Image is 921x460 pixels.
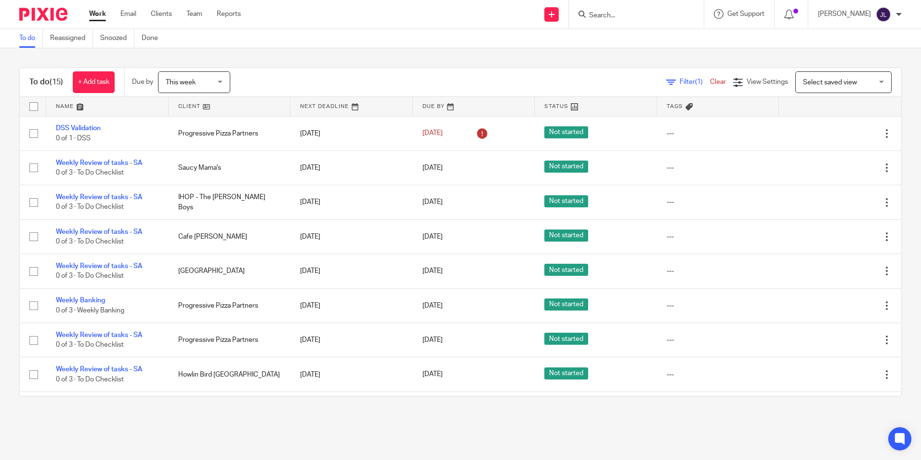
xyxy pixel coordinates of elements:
[544,298,588,311] span: Not started
[169,392,291,426] td: Pitch 25, LLC
[56,229,143,235] a: Weekly Review of tasks - SA
[667,232,770,242] div: ---
[132,77,153,87] p: Due by
[56,366,143,373] a: Weekly Review of tasks - SA
[695,79,703,85] span: (1)
[667,266,770,276] div: ---
[422,233,443,240] span: [DATE]
[89,9,106,19] a: Work
[56,160,143,166] a: Weekly Review of tasks - SA
[876,7,891,22] img: svg%3E
[166,79,196,86] span: This week
[422,268,443,274] span: [DATE]
[818,9,871,19] p: [PERSON_NAME]
[667,104,683,109] span: Tags
[422,337,443,343] span: [DATE]
[169,219,291,254] td: Cafe [PERSON_NAME]
[290,357,413,392] td: [DATE]
[217,9,241,19] a: Reports
[19,8,67,21] img: Pixie
[544,126,588,138] span: Not started
[56,238,124,245] span: 0 of 3 · To Do Checklist
[169,150,291,185] td: Saucy Mama's
[290,116,413,150] td: [DATE]
[290,288,413,323] td: [DATE]
[19,29,43,48] a: To do
[667,129,770,138] div: ---
[50,78,63,86] span: (15)
[422,302,443,309] span: [DATE]
[169,323,291,357] td: Progressive Pizza Partners
[56,169,124,176] span: 0 of 3 · To Do Checklist
[151,9,172,19] a: Clients
[544,333,588,345] span: Not started
[422,371,443,378] span: [DATE]
[667,301,770,311] div: ---
[186,9,202,19] a: Team
[56,307,124,314] span: 0 of 3 · Weekly Banking
[56,297,105,304] a: Weekly Banking
[169,185,291,219] td: IHOP - The [PERSON_NAME] Boys
[56,332,143,338] a: Weekly Review of tasks - SA
[747,79,788,85] span: View Settings
[56,376,124,383] span: 0 of 3 · To Do Checklist
[290,150,413,185] td: [DATE]
[120,9,136,19] a: Email
[667,163,770,173] div: ---
[169,357,291,392] td: Howlin Bird [GEOGRAPHIC_DATA]
[803,79,857,86] span: Select saved view
[29,77,63,87] h1: To do
[290,392,413,426] td: [DATE]
[290,254,413,288] td: [DATE]
[422,130,443,137] span: [DATE]
[544,264,588,276] span: Not started
[667,370,770,379] div: ---
[588,12,675,20] input: Search
[100,29,134,48] a: Snoozed
[290,185,413,219] td: [DATE]
[56,125,101,132] a: DSS Validation
[680,79,710,85] span: Filter
[544,367,588,379] span: Not started
[667,197,770,207] div: ---
[56,135,91,142] span: 0 of 1 · DSS
[710,79,726,85] a: Clear
[169,254,291,288] td: [GEOGRAPHIC_DATA]
[169,116,291,150] td: Progressive Pizza Partners
[56,194,143,201] a: Weekly Review of tasks - SA
[142,29,165,48] a: Done
[50,29,93,48] a: Reassigned
[56,341,124,348] span: 0 of 3 · To Do Checklist
[56,263,143,270] a: Weekly Review of tasks - SA
[73,71,115,93] a: + Add task
[56,204,124,211] span: 0 of 3 · To Do Checklist
[290,219,413,254] td: [DATE]
[544,161,588,173] span: Not started
[56,273,124,280] span: 0 of 3 · To Do Checklist
[544,195,588,207] span: Not started
[422,164,443,171] span: [DATE]
[422,199,443,205] span: [DATE]
[727,11,764,17] span: Get Support
[169,288,291,323] td: Progressive Pizza Partners
[667,335,770,345] div: ---
[290,323,413,357] td: [DATE]
[544,230,588,242] span: Not started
